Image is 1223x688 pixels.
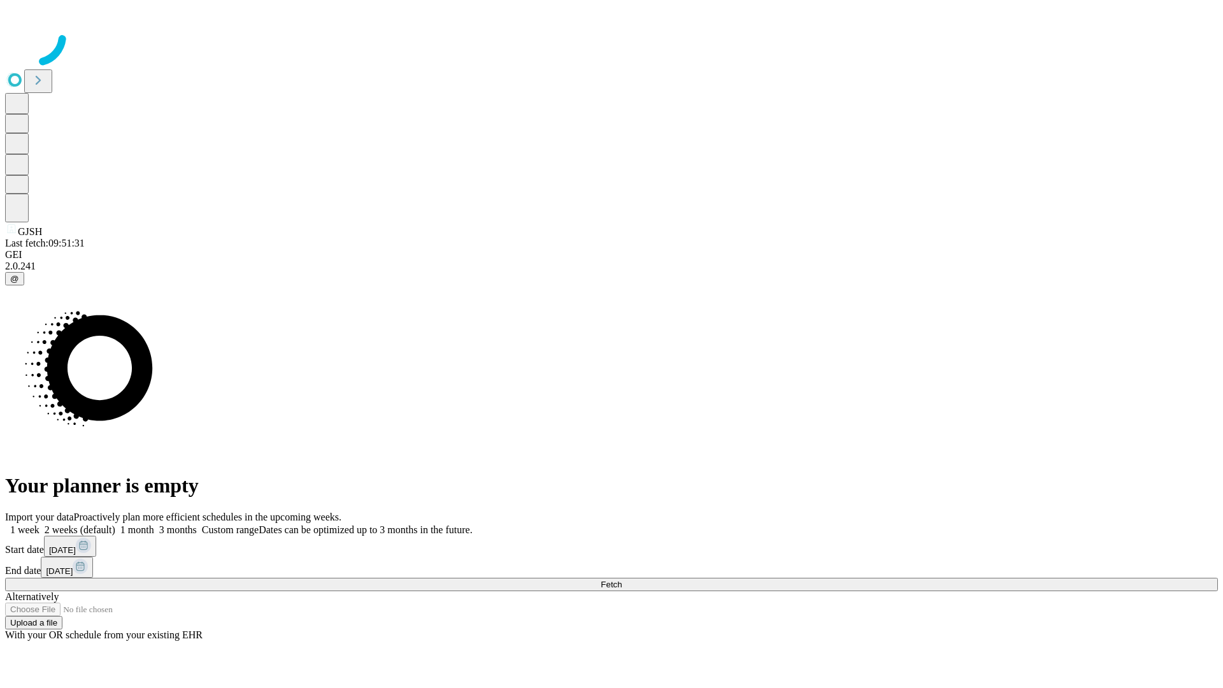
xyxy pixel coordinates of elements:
[5,238,85,248] span: Last fetch: 09:51:31
[5,272,24,285] button: @
[159,524,197,535] span: 3 months
[18,226,42,237] span: GJSH
[120,524,154,535] span: 1 month
[46,566,73,576] span: [DATE]
[5,261,1218,272] div: 2.0.241
[44,536,96,557] button: [DATE]
[5,591,59,602] span: Alternatively
[5,629,203,640] span: With your OR schedule from your existing EHR
[5,474,1218,498] h1: Your planner is empty
[259,524,472,535] span: Dates can be optimized up to 3 months in the future.
[202,524,259,535] span: Custom range
[601,580,622,589] span: Fetch
[5,578,1218,591] button: Fetch
[74,512,341,522] span: Proactively plan more efficient schedules in the upcoming weeks.
[5,616,62,629] button: Upload a file
[5,557,1218,578] div: End date
[5,249,1218,261] div: GEI
[45,524,115,535] span: 2 weeks (default)
[5,536,1218,557] div: Start date
[41,557,93,578] button: [DATE]
[49,545,76,555] span: [DATE]
[10,274,19,283] span: @
[5,512,74,522] span: Import your data
[10,524,39,535] span: 1 week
